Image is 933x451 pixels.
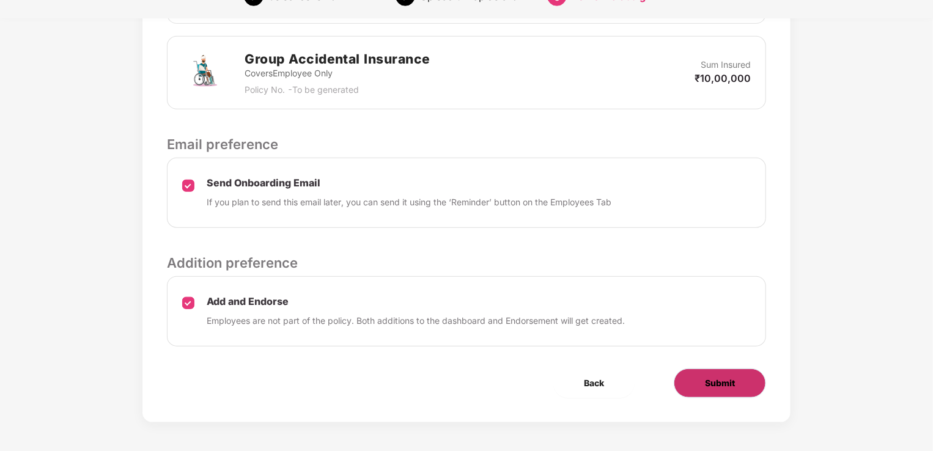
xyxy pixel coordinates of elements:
[701,58,751,71] p: Sum Insured
[182,51,226,95] img: svg+xml;base64,PHN2ZyB4bWxucz0iaHR0cDovL3d3dy53My5vcmcvMjAwMC9zdmciIHdpZHRoPSI3MiIgaGVpZ2h0PSI3Mi...
[207,177,611,189] p: Send Onboarding Email
[674,369,766,398] button: Submit
[167,134,766,155] p: Email preference
[705,376,735,390] span: Submit
[553,369,635,398] button: Back
[695,71,751,85] p: ₹10,00,000
[584,376,604,390] span: Back
[245,67,430,80] p: Covers Employee Only
[207,314,625,328] p: Employees are not part of the policy. Both additions to the dashboard and Endorsement will get cr...
[245,49,430,69] h2: Group Accidental Insurance
[207,295,625,308] p: Add and Endorse
[167,252,766,273] p: Addition preference
[207,196,611,209] p: If you plan to send this email later, you can send it using the ‘Reminder’ button on the Employee...
[245,83,430,97] p: Policy No. - To be generated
